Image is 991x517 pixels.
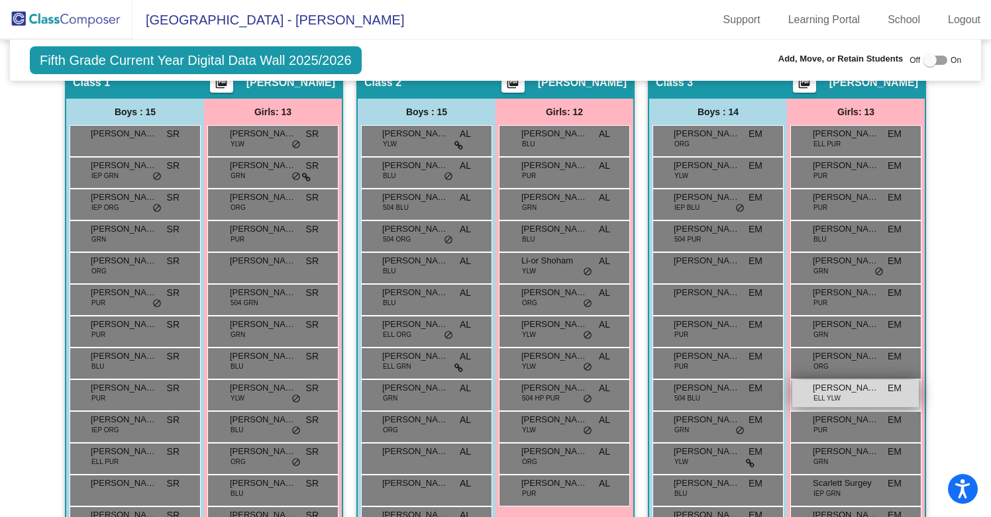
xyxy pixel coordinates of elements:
[521,350,588,363] span: [PERSON_NAME]
[522,393,560,403] span: 504 HP PUR
[91,234,106,244] span: GRN
[910,54,920,66] span: Off
[813,139,841,149] span: ELL PUR
[382,159,448,172] span: [PERSON_NAME]
[813,171,827,181] span: PUR
[674,489,687,498] span: BLU
[230,286,296,299] span: [PERSON_NAME]
[674,222,740,236] span: [PERSON_NAME]
[674,477,740,490] span: [PERSON_NAME]
[599,413,610,427] span: AL
[230,350,296,363] span: [PERSON_NAME]
[91,381,157,395] span: [PERSON_NAME]
[674,254,740,267] span: [PERSON_NAME]
[583,267,592,277] span: do_not_disturb_alt
[91,254,157,267] span: [PERSON_NAME]
[91,191,157,204] span: [PERSON_NAME]
[91,222,157,236] span: [PERSON_NAME]
[521,191,588,204] span: [PERSON_NAME]
[383,425,398,435] span: ORG
[306,413,319,427] span: SR
[583,362,592,373] span: do_not_disturb_alt
[749,191,762,205] span: EM
[522,298,537,308] span: ORG
[813,330,828,340] span: GRN
[91,159,157,172] span: [PERSON_NAME]
[167,350,180,363] span: SR
[231,393,244,403] span: YLW
[522,457,537,467] span: ORG
[793,73,816,93] button: Print Students Details
[713,9,771,30] a: Support
[674,191,740,204] span: [PERSON_NAME]
[291,457,301,468] span: do_not_disturb_alt
[649,99,787,125] div: Boys : 14
[813,457,828,467] span: GRN
[599,318,610,332] span: AL
[230,159,296,172] span: [PERSON_NAME]
[888,254,902,268] span: EM
[91,477,157,490] span: [PERSON_NAME] [PERSON_NAME]
[382,127,448,140] span: [PERSON_NAME]
[167,191,180,205] span: SR
[674,318,740,331] span: [PERSON_NAME]
[749,477,762,491] span: EM
[674,171,688,181] span: YLW
[91,445,157,458] span: [PERSON_NAME]
[674,203,700,212] span: IEP BLU
[674,330,688,340] span: PUR
[674,361,688,371] span: PUR
[813,413,879,426] span: [PERSON_NAME]
[167,445,180,459] span: SR
[444,235,453,246] span: do_not_disturb_alt
[444,171,453,182] span: do_not_disturb_alt
[382,191,448,204] span: [PERSON_NAME]
[213,76,229,95] mat-icon: picture_as_pdf
[382,318,448,331] span: [PERSON_NAME]
[383,298,395,308] span: BLU
[383,330,411,340] span: ELL ORG
[306,445,319,459] span: SR
[460,350,471,363] span: AL
[522,266,536,276] span: YLW
[813,203,827,212] span: PUR
[522,139,535,149] span: BLU
[735,426,745,436] span: do_not_disturb_alt
[167,254,180,268] span: SR
[522,203,537,212] span: GRN
[496,99,633,125] div: Girls: 12
[778,52,904,66] span: Add, Move, or Retain Students
[91,127,157,140] span: [PERSON_NAME]
[674,139,690,149] span: ORG
[674,445,740,458] span: [PERSON_NAME]
[522,330,536,340] span: YLW
[538,76,627,89] span: [PERSON_NAME]
[888,127,902,141] span: EM
[888,159,902,173] span: EM
[30,46,362,74] span: Fifth Grade Current Year Digital Data Wall 2025/2026
[888,413,902,427] span: EM
[460,381,471,395] span: AL
[91,298,105,308] span: PUR
[522,171,536,181] span: PUR
[167,222,180,236] span: SR
[460,318,471,332] span: AL
[749,318,762,332] span: EM
[246,76,335,89] span: [PERSON_NAME]
[937,9,991,30] a: Logout
[73,76,110,89] span: Class 1
[167,159,180,173] span: SR
[521,318,588,331] span: [PERSON_NAME]
[230,254,296,267] span: [PERSON_NAME]
[460,127,471,141] span: AL
[522,361,536,371] span: YLW
[91,330,105,340] span: PUR
[813,159,879,172] span: [PERSON_NAME]
[231,139,244,149] span: YLW
[599,222,610,236] span: AL
[460,222,471,236] span: AL
[829,76,918,89] span: [PERSON_NAME]
[231,457,246,467] span: ORG
[599,191,610,205] span: AL
[382,381,448,395] span: [PERSON_NAME]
